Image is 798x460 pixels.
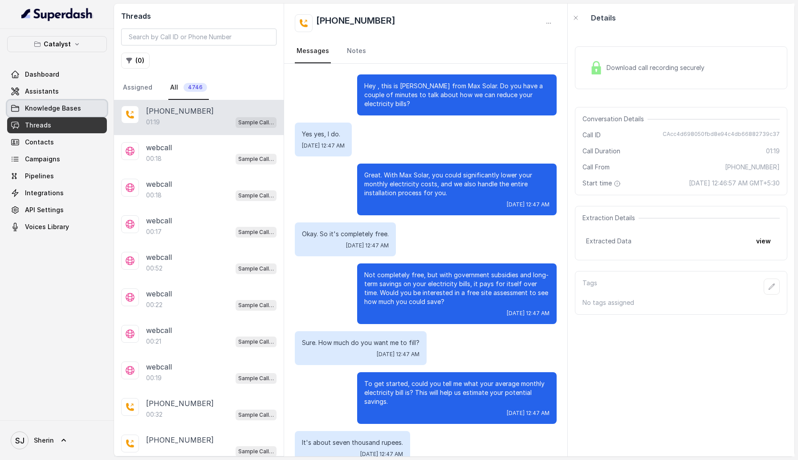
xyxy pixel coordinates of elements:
p: Not completely free, but with government subsidies and long-term savings on your electricity bill... [364,271,550,306]
span: Integrations [25,189,64,197]
span: [DATE] 12:47 AM [507,410,550,417]
p: webcall [146,288,172,299]
span: Extraction Details [582,214,639,222]
button: Catalyst [7,36,107,52]
p: Sample Call Assistant [238,374,274,383]
span: Contacts [25,138,54,147]
p: Tags [582,279,597,295]
p: webcall [146,179,172,189]
span: Knowledge Bases [25,104,81,113]
p: Sample Call Assistant [238,155,274,164]
p: 01:19 [146,118,160,127]
span: API Settings [25,205,64,214]
span: Voices Library [25,222,69,231]
p: Sample Call Assistant [238,118,274,127]
p: webcall [146,361,172,372]
p: Sample Call Assistant [238,301,274,310]
p: Yes yes, I do. [302,130,345,139]
p: Details [591,12,616,23]
span: Assistants [25,87,59,96]
p: Sample Call Assistant [238,447,274,456]
span: Pipelines [25,172,54,181]
a: Dashboard [7,66,107,82]
a: Assistants [7,83,107,99]
p: Sample Call Assistant [238,191,274,200]
p: Hey , this is [PERSON_NAME] from Max Solar. Do you have a couple of minutes to talk about how we ... [364,82,550,108]
p: Sample Call Assistant [238,337,274,346]
button: view [751,233,776,249]
p: Sure. How much do you want me to fill? [302,338,419,347]
p: [PHONE_NUMBER] [146,435,214,445]
p: 00:19 [146,374,162,382]
span: Sherin [34,436,54,445]
span: 01:19 [766,147,780,156]
a: Sherin [7,428,107,453]
p: 00:17 [146,227,162,236]
input: Search by Call ID or Phone Number [121,29,277,45]
span: Call Duration [582,147,620,156]
nav: Tabs [121,76,277,100]
span: Call ID [582,131,601,140]
p: webcall [146,252,172,263]
span: [PHONE_NUMBER] [725,163,780,172]
span: Call From [582,163,610,172]
p: Sample Call Assistant [238,411,274,419]
a: Integrations [7,185,107,201]
p: 00:18 [146,191,162,200]
a: Assigned [121,76,154,100]
p: 00:18 [146,154,162,163]
span: [DATE] 12:47 AM [507,201,550,208]
p: webcall [146,215,172,226]
p: webcall [146,325,172,336]
span: Threads [25,121,51,130]
h2: Threads [121,11,277,21]
a: Knowledge Bases [7,100,107,116]
img: light.svg [21,7,93,21]
h2: [PHONE_NUMBER] [316,14,395,32]
span: [DATE] 12:47 AM [302,142,345,149]
p: Catalyst [44,39,71,49]
a: Campaigns [7,151,107,167]
nav: Tabs [295,39,557,63]
span: [DATE] 12:47 AM [377,351,419,358]
a: Notes [345,39,368,63]
a: All4746 [168,76,209,100]
span: [DATE] 12:47 AM [360,451,403,458]
p: webcall [146,142,172,153]
span: Dashboard [25,70,59,79]
p: [PHONE_NUMBER] [146,106,214,116]
span: [DATE] 12:47 AM [346,242,389,249]
p: 00:52 [146,264,163,273]
a: API Settings [7,202,107,218]
img: Lock Icon [590,61,603,74]
span: Campaigns [25,155,60,164]
p: It's about seven thousand rupees. [302,438,403,447]
a: Pipelines [7,168,107,184]
p: Sample Call Assistant [238,264,274,273]
span: [DATE] 12:46:57 AM GMT+5:30 [689,179,780,188]
a: Messages [295,39,331,63]
span: Conversation Details [582,115,647,123]
p: 00:22 [146,300,163,309]
p: [PHONE_NUMBER] [146,398,214,409]
p: 00:32 [146,410,163,419]
p: No tags assigned [582,298,780,307]
p: 00:21 [146,337,161,346]
span: [DATE] 12:47 AM [507,310,550,317]
button: (0) [121,53,150,69]
span: 4746 [183,83,207,92]
p: To get started, could you tell me what your average monthly electricity bill is? This will help u... [364,379,550,406]
p: Great. With Max Solar, you could significantly lower your monthly electricity costs, and we also ... [364,171,550,197]
text: SJ [15,436,24,445]
span: Download call recording securely [607,63,708,72]
a: Threads [7,117,107,133]
p: Sample Call Assistant [238,228,274,237]
span: Extracted Data [586,237,631,246]
a: Contacts [7,134,107,150]
a: Voices Library [7,219,107,235]
span: CAcc4d698050fbd8e94c4db66882739c37 [663,131,780,140]
span: Start time [582,179,623,188]
p: Okay. So it's completely free. [302,230,389,238]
